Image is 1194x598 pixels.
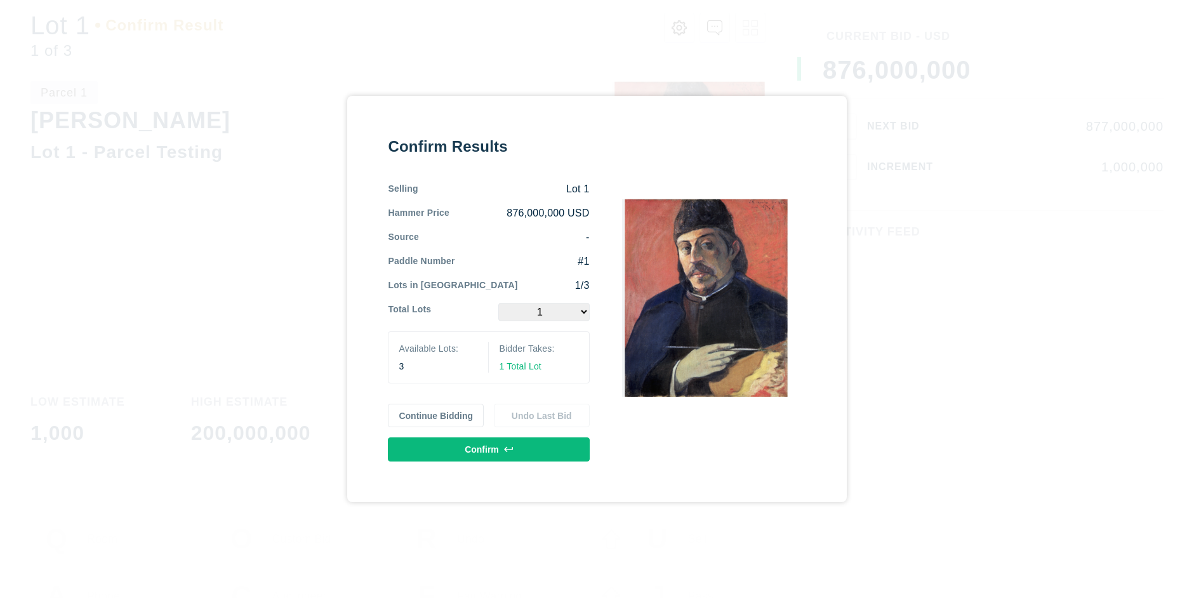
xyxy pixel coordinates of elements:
div: Source [388,230,419,244]
div: Paddle Number [388,255,454,269]
div: Available Lots: [399,342,478,355]
button: Continue Bidding [388,404,484,428]
div: 1/3 [518,279,590,293]
div: Lots in [GEOGRAPHIC_DATA] [388,279,517,293]
div: Confirm Results [388,136,589,157]
div: Hammer Price [388,206,449,220]
button: Undo Last Bid [494,404,590,428]
div: Selling [388,182,418,196]
div: - [419,230,589,244]
div: Total Lots [388,303,431,321]
div: 3 [399,360,478,373]
span: 1 Total Lot [499,361,541,371]
div: Lot 1 [418,182,590,196]
div: 876,000,000 USD [449,206,590,220]
button: Confirm [388,437,589,462]
div: #1 [455,255,590,269]
div: Bidder Takes: [499,342,578,355]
